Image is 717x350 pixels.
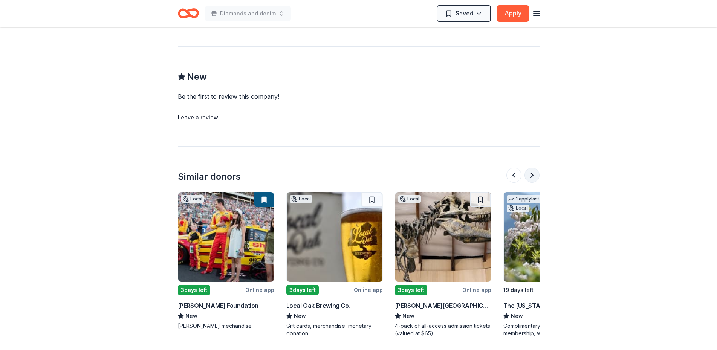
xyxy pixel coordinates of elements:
[220,9,276,18] span: Diamonds and denim
[395,285,427,295] div: 3 days left
[286,301,350,310] div: Local Oak Brewing Co.
[503,322,600,337] div: Complimentary parking passes, membership, winter lights ticket
[503,286,534,295] div: 19 days left
[286,285,319,295] div: 3 days left
[178,301,258,310] div: [PERSON_NAME] Foundation
[178,92,371,101] div: Be the first to review this company!
[178,113,218,122] button: Leave a review
[354,285,383,295] div: Online app
[287,192,382,282] img: Image for Local Oak Brewing Co.
[503,192,600,337] a: Image for The North Carolina Arboretum1 applylast weekLocal19 days leftOnline appThe [US_STATE][G...
[497,5,529,22] button: Apply
[398,195,421,203] div: Local
[178,322,274,330] div: [PERSON_NAME] mechandise
[178,192,274,282] img: Image for Joey Logano Foundation
[178,5,199,22] a: Home
[504,192,599,282] img: Image for The North Carolina Arboretum
[511,312,523,321] span: New
[290,195,312,203] div: Local
[395,301,491,310] div: [PERSON_NAME][GEOGRAPHIC_DATA]
[185,312,197,321] span: New
[402,312,414,321] span: New
[187,71,207,83] span: New
[456,8,474,18] span: Saved
[286,322,383,337] div: Gift cards, merchandise, monetary donation
[395,322,491,337] div: 4-pack of all-access admission tickets (valued at $65)
[395,192,491,282] img: Image for Schiele Museum
[181,195,204,203] div: Local
[294,312,306,321] span: New
[507,195,554,203] div: 1 apply last week
[503,301,600,310] div: The [US_STATE][GEOGRAPHIC_DATA]
[178,171,241,183] div: Similar donors
[178,192,274,330] a: Image for Joey Logano FoundationLocal3days leftOnline app[PERSON_NAME] FoundationNew[PERSON_NAME]...
[178,285,210,295] div: 3 days left
[245,285,274,295] div: Online app
[437,5,491,22] button: Saved
[507,205,529,212] div: Local
[395,192,491,337] a: Image for Schiele MuseumLocal3days leftOnline app[PERSON_NAME][GEOGRAPHIC_DATA]New4-pack of all-a...
[462,285,491,295] div: Online app
[286,192,383,337] a: Image for Local Oak Brewing Co.Local3days leftOnline appLocal Oak Brewing Co.NewGift cards, merch...
[205,6,291,21] button: Diamonds and denim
